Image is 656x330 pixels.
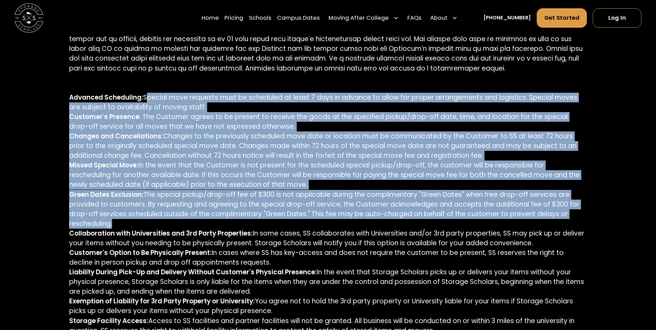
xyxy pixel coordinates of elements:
[430,14,447,22] div: About
[15,3,43,32] a: home
[329,14,389,22] div: Moving After College
[593,8,641,28] a: Log In
[69,112,139,121] strong: Customer's Presence
[483,14,531,22] a: [PHONE_NUMBER]
[277,8,320,28] a: Campus Dates
[69,229,253,238] strong: Collaboration with Universities and 3rd Party Properties:
[69,248,212,257] strong: Customer's Option to Be Physically Present:
[202,8,219,28] a: Home
[427,8,461,28] div: About
[69,316,148,326] strong: Storage Facility Access:
[15,3,43,32] img: Storage Scholars main logo
[69,190,144,199] strong: Green Dates Exclusion:
[69,161,138,170] strong: Missed Special Move:
[69,296,255,306] strong: Exemption of Liability for 3rd Party Property or University:
[249,8,271,28] a: Schools
[326,8,402,28] div: Moving After College
[69,267,317,277] strong: Liability During Pick-Up and Delivery Without Customer's Physical Presence:
[224,8,243,28] a: Pricing
[69,131,163,141] strong: Changes and Cancellations:
[69,93,143,102] strong: Advanced Scheduling:
[407,8,422,28] a: FAQs
[537,8,587,28] a: Get Started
